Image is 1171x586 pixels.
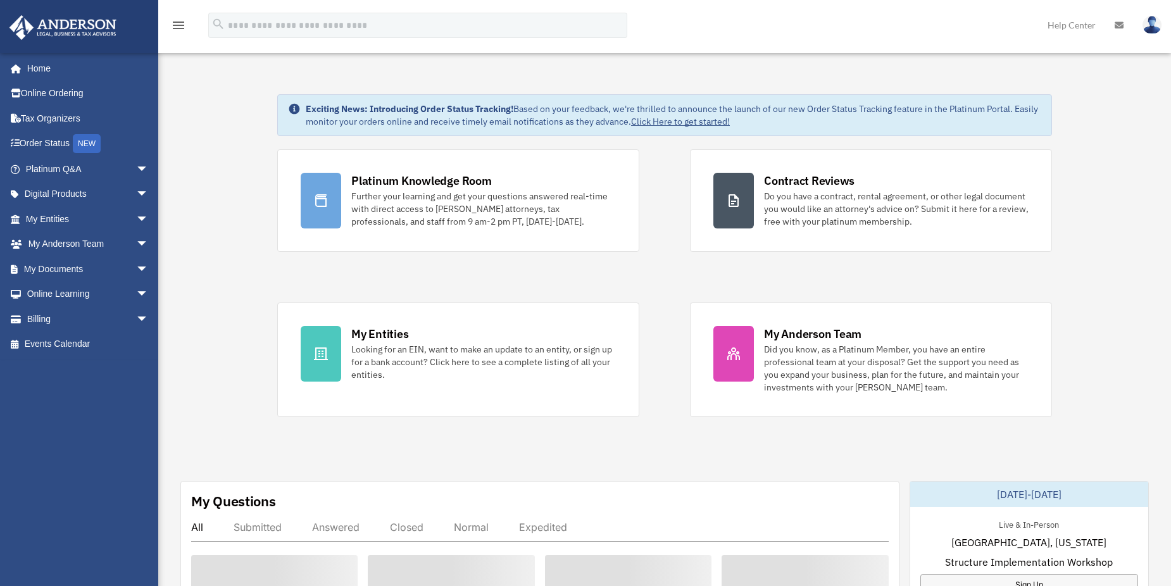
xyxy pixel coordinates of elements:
[191,521,203,533] div: All
[351,326,408,342] div: My Entities
[764,190,1029,228] div: Do you have a contract, rental agreement, or other legal document you would like an attorney's ad...
[9,131,168,157] a: Order StatusNEW
[764,173,855,189] div: Contract Reviews
[9,156,168,182] a: Platinum Q&Aarrow_drop_down
[306,103,1041,128] div: Based on your feedback, we're thrilled to announce the launch of our new Order Status Tracking fe...
[9,182,168,207] a: Digital Productsarrow_drop_down
[9,81,168,106] a: Online Ordering
[306,103,513,115] strong: Exciting News: Introducing Order Status Tracking!
[136,256,161,282] span: arrow_drop_down
[73,134,101,153] div: NEW
[9,106,168,131] a: Tax Organizers
[351,173,492,189] div: Platinum Knowledge Room
[136,182,161,208] span: arrow_drop_down
[764,343,1029,394] div: Did you know, as a Platinum Member, you have an entire professional team at your disposal? Get th...
[1143,16,1162,34] img: User Pic
[9,256,168,282] a: My Documentsarrow_drop_down
[390,521,423,533] div: Closed
[9,332,168,357] a: Events Calendar
[277,302,639,417] a: My Entities Looking for an EIN, want to make an update to an entity, or sign up for a bank accoun...
[136,282,161,308] span: arrow_drop_down
[454,521,489,533] div: Normal
[951,535,1106,550] span: [GEOGRAPHIC_DATA], [US_STATE]
[191,492,276,511] div: My Questions
[910,482,1149,507] div: [DATE]-[DATE]
[9,232,168,257] a: My Anderson Teamarrow_drop_down
[136,206,161,232] span: arrow_drop_down
[690,149,1052,252] a: Contract Reviews Do you have a contract, rental agreement, or other legal document you would like...
[9,56,161,81] a: Home
[136,156,161,182] span: arrow_drop_down
[9,306,168,332] a: Billingarrow_drop_down
[945,554,1113,570] span: Structure Implementation Workshop
[764,326,861,342] div: My Anderson Team
[171,18,186,33] i: menu
[211,17,225,31] i: search
[9,282,168,307] a: Online Learningarrow_drop_down
[631,116,730,127] a: Click Here to get started!
[6,15,120,40] img: Anderson Advisors Platinum Portal
[9,206,168,232] a: My Entitiesarrow_drop_down
[312,521,360,533] div: Answered
[136,232,161,258] span: arrow_drop_down
[351,343,616,381] div: Looking for an EIN, want to make an update to an entity, or sign up for a bank account? Click her...
[989,517,1069,530] div: Live & In-Person
[234,521,282,533] div: Submitted
[690,302,1052,417] a: My Anderson Team Did you know, as a Platinum Member, you have an entire professional team at your...
[277,149,639,252] a: Platinum Knowledge Room Further your learning and get your questions answered real-time with dire...
[351,190,616,228] div: Further your learning and get your questions answered real-time with direct access to [PERSON_NAM...
[519,521,567,533] div: Expedited
[136,306,161,332] span: arrow_drop_down
[171,22,186,33] a: menu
